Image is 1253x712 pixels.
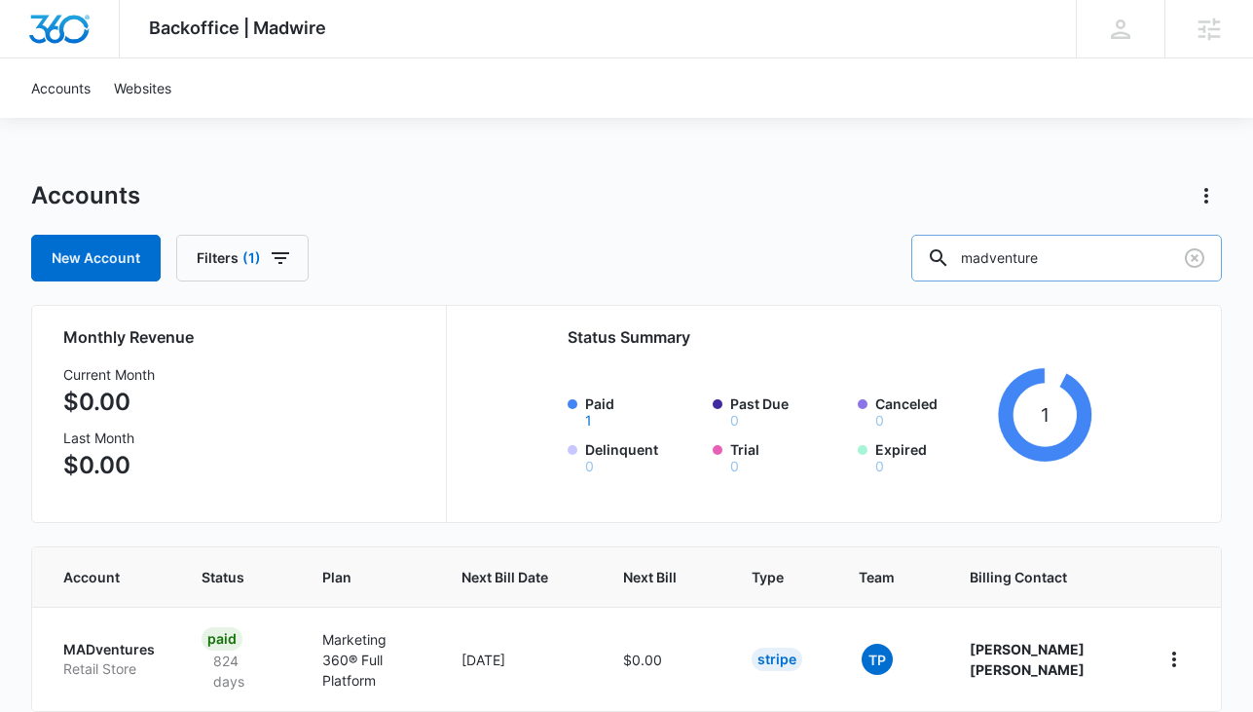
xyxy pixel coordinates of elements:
[202,651,276,692] p: 824 days
[63,567,127,587] span: Account
[752,648,802,671] div: Stripe
[176,235,309,281] button: Filters(1)
[585,439,701,473] label: Delinquent
[322,629,415,691] p: Marketing 360® Full Platform
[875,393,991,428] label: Canceled
[623,567,677,587] span: Next Bill
[63,325,423,349] h2: Monthly Revenue
[970,567,1112,587] span: Billing Contact
[31,181,140,210] h1: Accounts
[202,627,242,651] div: Paid
[102,58,183,118] a: Websites
[875,439,991,473] label: Expired
[568,325,1091,349] h2: Status Summary
[1159,644,1190,675] button: home
[202,567,247,587] span: Status
[63,385,155,420] p: $0.00
[63,640,155,678] a: MADventuresRetail Store
[859,567,895,587] span: Team
[461,567,548,587] span: Next Bill Date
[149,18,326,38] span: Backoffice | Madwire
[63,659,155,679] p: Retail Store
[730,393,846,428] label: Past Due
[585,414,592,428] button: Paid
[1041,403,1050,427] tspan: 1
[600,607,728,711] td: $0.00
[31,235,161,281] a: New Account
[63,364,155,385] h3: Current Month
[752,567,784,587] span: Type
[63,640,155,659] p: MADventures
[730,439,846,473] label: Trial
[585,393,701,428] label: Paid
[63,428,155,448] h3: Last Month
[322,567,415,587] span: Plan
[19,58,102,118] a: Accounts
[1191,180,1222,211] button: Actions
[438,607,600,711] td: [DATE]
[1179,243,1210,274] button: Clear
[63,448,155,483] p: $0.00
[970,641,1085,678] strong: [PERSON_NAME] [PERSON_NAME]
[911,235,1222,281] input: Search
[862,644,893,675] span: TP
[242,251,261,265] span: (1)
